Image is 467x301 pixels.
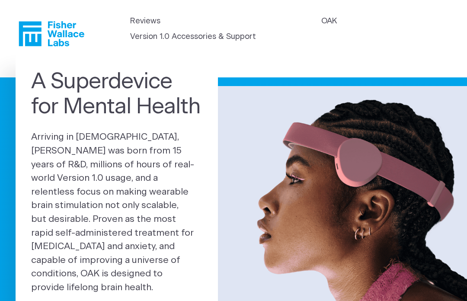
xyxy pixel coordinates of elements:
h1: A Superdevice for Mental Health [31,70,202,120]
a: Fisher Wallace [19,21,84,46]
p: Arriving in [DEMOGRAPHIC_DATA], [PERSON_NAME] was born from 15 years of R&D, millions of hours of... [31,130,202,294]
a: Version 1.0 Accessories & Support [130,31,256,43]
a: Reviews [130,16,160,27]
a: OAK [321,16,337,27]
